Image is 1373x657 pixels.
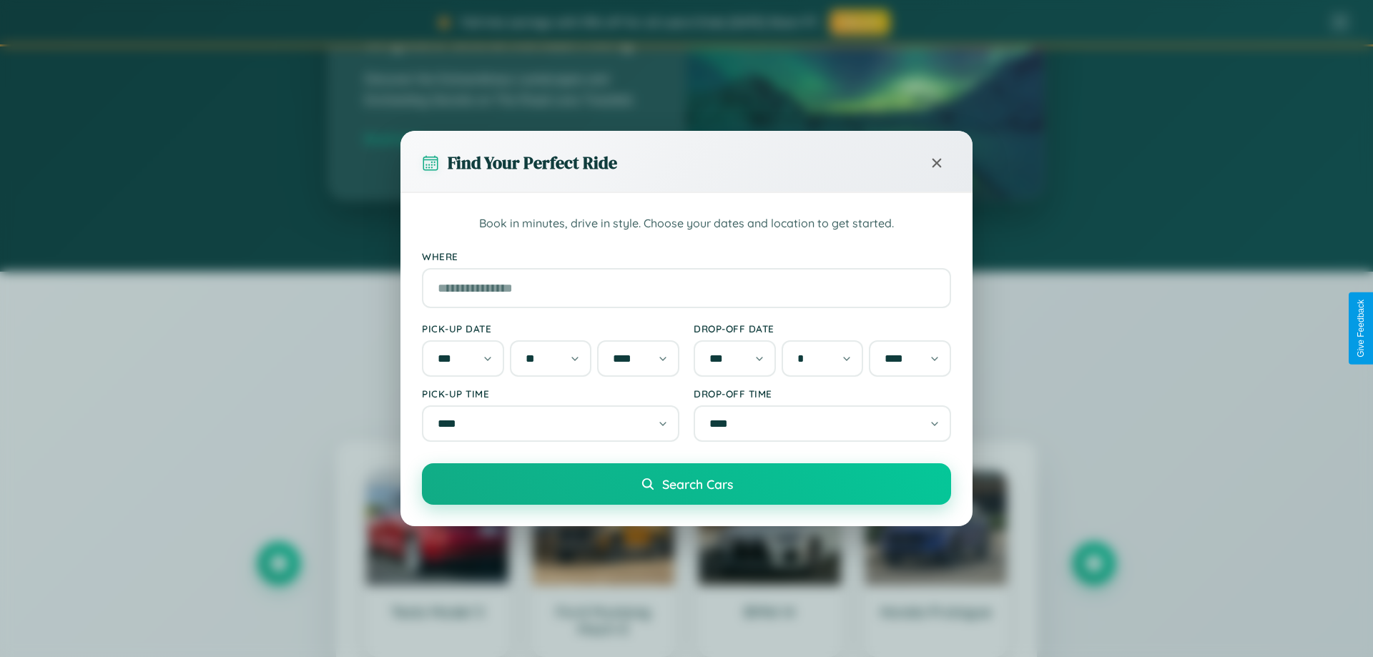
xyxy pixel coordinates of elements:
label: Where [422,250,951,262]
label: Drop-off Time [694,387,951,400]
label: Pick-up Time [422,387,679,400]
button: Search Cars [422,463,951,505]
label: Drop-off Date [694,322,951,335]
p: Book in minutes, drive in style. Choose your dates and location to get started. [422,214,951,233]
label: Pick-up Date [422,322,679,335]
h3: Find Your Perfect Ride [448,151,617,174]
span: Search Cars [662,476,733,492]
